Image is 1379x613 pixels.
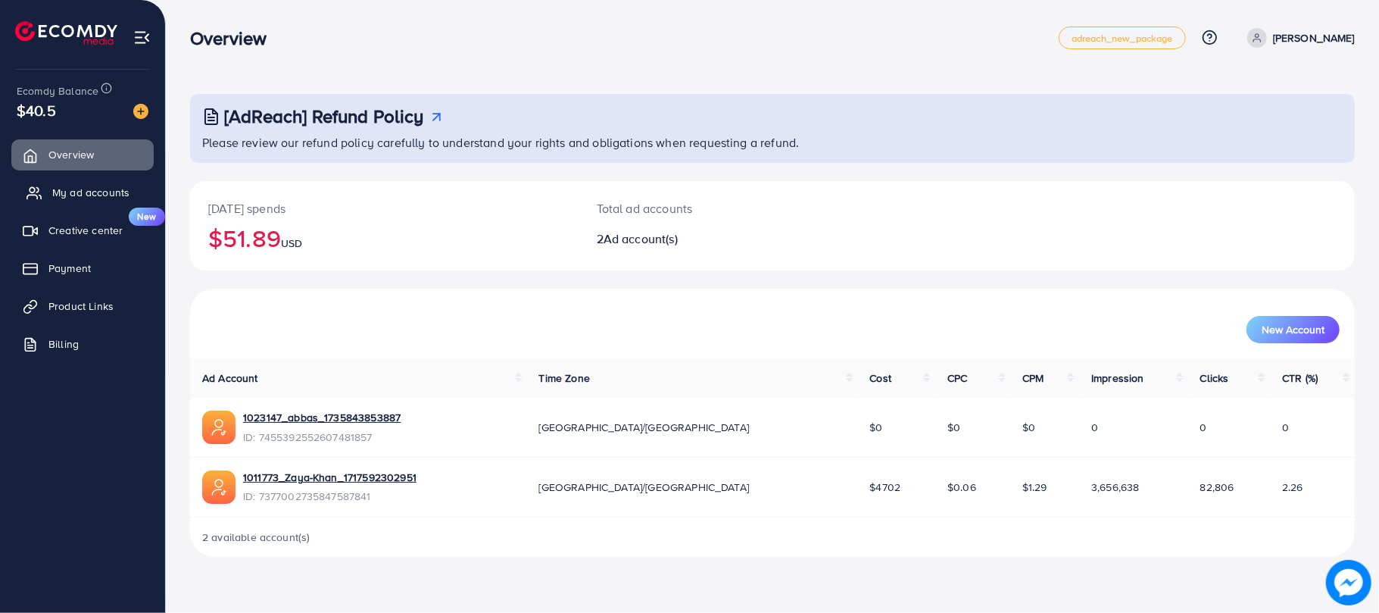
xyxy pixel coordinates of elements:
[870,480,901,495] span: $4702
[1262,324,1324,335] span: New Account
[604,230,678,247] span: Ad account(s)
[281,236,302,251] span: USD
[243,430,401,445] span: ID: 7455392552607481857
[1022,480,1047,495] span: $1.29
[11,291,154,321] a: Product Links
[202,133,1346,152] p: Please review our refund policy carefully to understand your rights and obligations when requesti...
[133,29,151,46] img: menu
[1059,27,1186,49] a: adreach_new_package
[224,105,424,127] h3: [AdReach] Refund Policy
[17,99,56,121] span: $40.5
[1091,371,1144,386] span: Impression
[11,253,154,283] a: Payment
[202,411,236,444] img: ic-ads-acc.e4c84228.svg
[48,147,94,162] span: Overview
[202,530,310,545] span: 2 available account(s)
[947,420,960,435] span: $0
[597,232,852,246] h2: 2
[539,480,750,495] span: [GEOGRAPHIC_DATA]/[GEOGRAPHIC_DATA]
[1072,33,1173,43] span: adreach_new_package
[11,215,154,246] a: Creative centerNew
[48,299,114,314] span: Product Links
[1022,420,1035,435] span: $0
[1282,420,1289,435] span: 0
[1200,420,1207,435] span: 0
[11,329,154,359] a: Billing
[243,489,417,504] span: ID: 7377002735847587841
[48,223,123,238] span: Creative center
[947,480,976,495] span: $0.06
[208,199,560,217] p: [DATE] spends
[202,371,258,386] span: Ad Account
[202,471,236,504] img: ic-ads-acc.e4c84228.svg
[48,336,79,352] span: Billing
[17,83,98,99] span: Ecomdy Balance
[1091,480,1139,495] span: 3,656,638
[870,420,883,435] span: $0
[15,21,117,45] img: logo
[243,470,417,485] a: 1011773_Zaya-Khan_1717592302951
[1273,29,1355,47] p: [PERSON_NAME]
[1326,560,1371,605] img: image
[11,177,154,208] a: My ad accounts
[1091,420,1098,435] span: 0
[1282,371,1318,386] span: CTR (%)
[1241,28,1355,48] a: [PERSON_NAME]
[208,224,560,252] h2: $51.89
[1200,480,1234,495] span: 82,806
[1200,371,1229,386] span: Clicks
[1246,316,1340,343] button: New Account
[870,371,892,386] span: Cost
[1282,480,1303,495] span: 2.26
[48,261,91,276] span: Payment
[1022,371,1044,386] span: CPM
[129,208,165,226] span: New
[11,139,154,170] a: Overview
[947,371,967,386] span: CPC
[52,185,129,200] span: My ad accounts
[133,104,148,119] img: image
[539,420,750,435] span: [GEOGRAPHIC_DATA]/[GEOGRAPHIC_DATA]
[597,199,852,217] p: Total ad accounts
[243,410,401,425] a: 1023147_abbas_1735843853887
[539,371,590,386] span: Time Zone
[190,27,279,49] h3: Overview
